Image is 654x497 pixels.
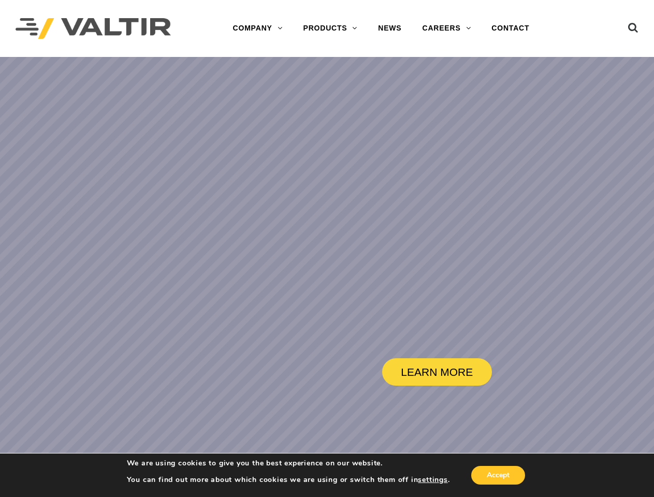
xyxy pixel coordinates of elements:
[481,18,540,39] a: CONTACT
[382,358,492,386] a: LEARN MORE
[412,18,481,39] a: CAREERS
[223,18,293,39] a: COMPANY
[418,475,447,485] button: settings
[127,459,450,468] p: We are using cookies to give you the best experience on our website.
[471,466,525,485] button: Accept
[293,18,368,39] a: PRODUCTS
[16,18,171,39] img: Valtir
[368,18,412,39] a: NEWS
[127,475,450,485] p: You can find out more about which cookies we are using or switch them off in .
